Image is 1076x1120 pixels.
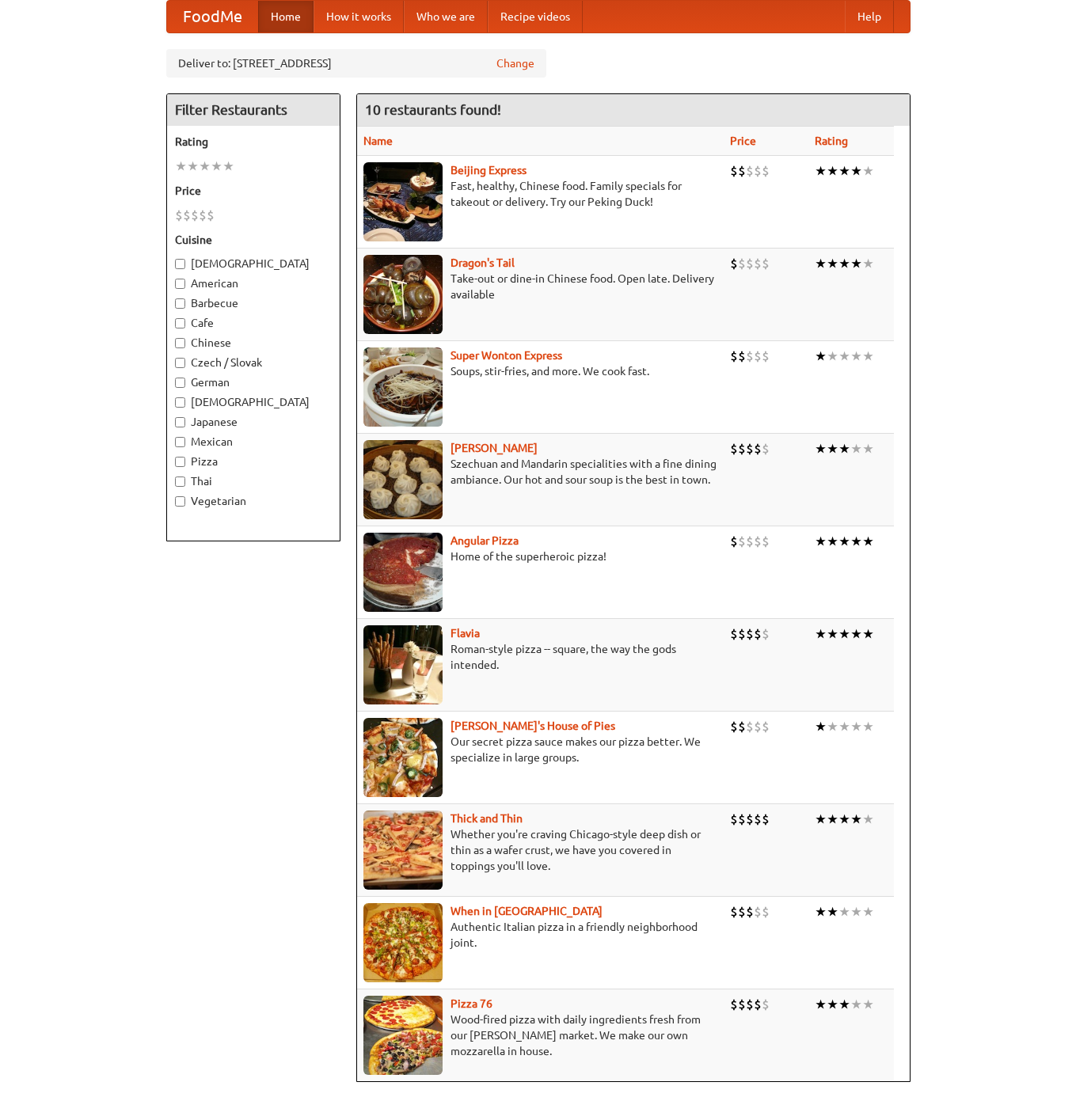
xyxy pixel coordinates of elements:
[838,811,850,828] li: ★
[496,55,534,71] a: Change
[815,903,827,921] li: ★
[746,347,754,365] li: $
[862,718,874,735] li: ★
[845,1,894,32] a: Help
[754,347,762,365] li: $
[730,162,738,180] li: $
[815,533,827,550] li: ★
[738,440,746,457] li: $
[488,1,583,32] a: Recipe videos
[862,811,874,828] li: ★
[746,718,754,735] li: $
[175,414,332,430] label: Japanese
[815,625,827,643] li: ★
[746,440,754,457] li: $
[451,164,527,177] a: Beijing Express
[754,903,762,921] li: $
[211,158,222,175] li: ★
[451,997,492,1010] a: Pizza 76
[862,903,874,921] li: ★
[838,255,850,272] li: ★
[838,162,850,180] li: ★
[175,394,332,410] label: [DEMOGRAPHIC_DATA]
[175,295,332,311] label: Barbecue
[762,718,770,735] li: $
[175,454,332,469] label: Pizza
[363,718,443,797] img: luigis.jpg
[451,349,562,362] a: Super Wonton Express
[363,734,718,765] p: Our secret pizza sauce makes our pizza better. We specialize in large groups.
[175,437,185,447] input: Mexican
[183,207,191,224] li: $
[175,318,185,328] input: Cafe
[451,534,519,547] b: Angular Pizza
[451,905,603,917] a: When in [GEOGRAPHIC_DATA]
[730,996,738,1013] li: $
[451,256,515,269] a: Dragon's Tail
[862,533,874,550] li: ★
[451,442,538,454] a: [PERSON_NAME]
[754,440,762,457] li: $
[838,903,850,921] li: ★
[738,811,746,828] li: $
[815,811,827,828] li: ★
[827,440,838,457] li: ★
[827,533,838,550] li: ★
[175,434,332,450] label: Mexican
[862,440,874,457] li: ★
[451,719,615,732] b: [PERSON_NAME]'s House of Pies
[762,625,770,643] li: $
[363,363,718,379] p: Soups, stir-fries, and more. We cook fast.
[175,256,332,271] label: [DEMOGRAPHIC_DATA]
[363,625,443,704] img: flavia.jpg
[258,1,314,32] a: Home
[762,811,770,828] li: $
[730,625,738,643] li: $
[754,996,762,1013] li: $
[167,94,340,126] h4: Filter Restaurants
[746,533,754,550] li: $
[363,641,718,673] p: Roman-style pizza -- square, the way the gods intended.
[762,533,770,550] li: $
[738,533,746,550] li: $
[730,255,738,272] li: $
[738,625,746,643] li: $
[850,625,862,643] li: ★
[838,440,850,457] li: ★
[762,347,770,365] li: $
[175,417,185,427] input: Japanese
[404,1,488,32] a: Who we are
[175,298,185,309] input: Barbecue
[738,347,746,365] li: $
[175,259,185,269] input: [DEMOGRAPHIC_DATA]
[746,903,754,921] li: $
[167,1,258,32] a: FoodMe
[207,207,215,224] li: $
[738,255,746,272] li: $
[222,158,234,175] li: ★
[175,335,332,351] label: Chinese
[363,347,443,427] img: superwonton.jpg
[762,255,770,272] li: $
[175,279,185,289] input: American
[746,996,754,1013] li: $
[862,347,874,365] li: ★
[363,135,393,147] a: Name
[363,996,443,1075] img: pizza76.jpg
[838,533,850,550] li: ★
[363,811,443,890] img: thick.jpg
[363,271,718,302] p: Take-out or dine-in Chinese food. Open late. Delivery available
[451,812,523,825] a: Thick and Thin
[746,811,754,828] li: $
[850,718,862,735] li: ★
[166,49,546,78] div: Deliver to: [STREET_ADDRESS]
[175,158,187,175] li: ★
[850,347,862,365] li: ★
[738,903,746,921] li: $
[762,440,770,457] li: $
[850,162,862,180] li: ★
[838,718,850,735] li: ★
